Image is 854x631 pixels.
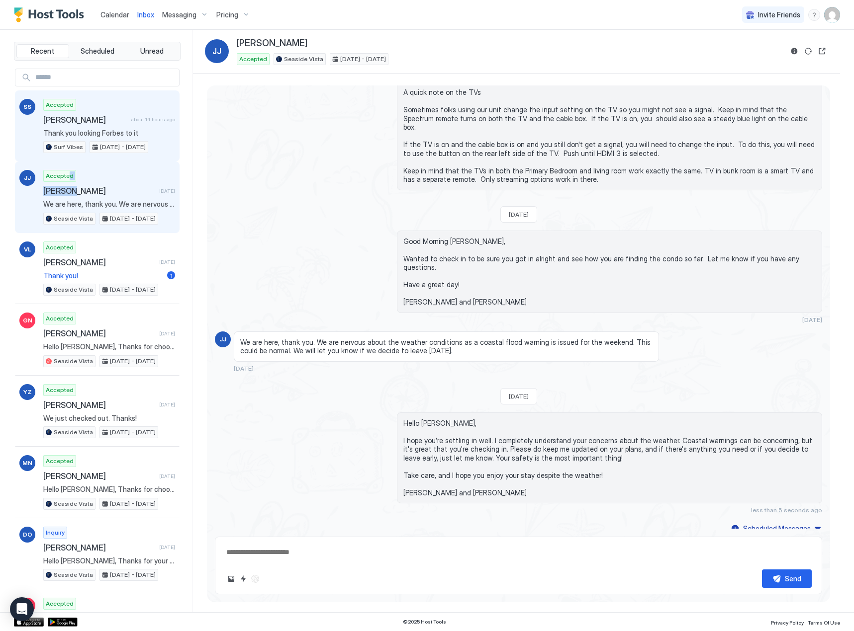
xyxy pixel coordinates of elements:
span: [PERSON_NAME] [43,471,155,481]
span: [PERSON_NAME] [43,115,127,125]
span: VL [24,245,31,254]
a: Host Tools Logo [14,7,89,22]
span: Inbox [137,10,154,19]
span: Pricing [216,10,238,19]
div: User profile [824,7,840,23]
div: Scheduled Messages [743,523,811,534]
span: Privacy Policy [771,620,804,626]
button: Recent [16,44,69,58]
span: [PERSON_NAME] [43,257,155,267]
span: [DATE] [159,401,175,408]
span: YZ [23,388,32,396]
span: Seaside Vista [284,55,323,64]
span: © 2025 Host Tools [403,619,446,625]
span: [PERSON_NAME] [43,186,155,196]
span: [PERSON_NAME] [237,38,307,49]
span: DO [23,530,32,539]
span: Accepted [46,243,74,252]
div: Open Intercom Messenger [10,597,34,621]
span: [DATE] - [DATE] [110,357,156,366]
button: Sync reservation [802,45,814,57]
span: [DATE] [234,365,254,372]
span: Surf Vibes [54,143,83,152]
span: Hello [PERSON_NAME], I hope you’re settling in well. I completely understand your concerns about ... [403,419,816,497]
a: Inbox [137,9,154,20]
span: [DATE] - [DATE] [110,499,156,508]
button: Open reservation [816,45,828,57]
a: App Store [14,618,44,627]
span: Accepted [46,314,74,323]
span: We are here, thank you. We are nervous about the weather conditions as a coastal flood warning is... [43,200,175,209]
span: Hello [PERSON_NAME], Thanks for your interest. The unit is on the second story so about two fligh... [43,556,175,565]
span: [DATE] [509,211,529,218]
button: Scheduled [71,44,124,58]
span: Seaside Vista [54,214,93,223]
span: [DATE] [159,544,175,551]
span: [DATE] - [DATE] [110,214,156,223]
span: GN [23,316,32,325]
span: Inquiry [46,528,65,537]
span: [DATE] [509,393,529,400]
span: Accepted [46,100,74,109]
span: Accepted [46,457,74,466]
div: Send [785,573,801,584]
span: 1 [170,272,173,279]
span: JJ [212,45,221,57]
span: [DATE] [802,316,822,323]
span: Terms Of Use [808,620,840,626]
input: Input Field [31,69,179,86]
span: Messaging [162,10,196,19]
a: Terms Of Use [808,617,840,627]
span: Good Morning [PERSON_NAME], Wanted to check in to be sure you got in alright and see how you are ... [403,237,816,307]
span: [DATE] - [DATE] [340,55,386,64]
span: Recent [31,47,54,56]
span: Scheduled [81,47,114,56]
span: [DATE] - [DATE] [110,285,156,294]
span: We are here, thank you. We are nervous about the weather conditions as a coastal flood warning is... [240,338,653,355]
button: Upload image [225,573,237,585]
span: less than 5 seconds ago [751,506,822,514]
span: Seaside Vista [54,285,93,294]
span: MN [22,459,32,468]
button: Reservation information [788,45,800,57]
span: [DATE] - [DATE] [110,428,156,437]
span: [DATE] - [DATE] [110,570,156,579]
span: [DATE] [159,330,175,337]
span: [PERSON_NAME] [43,400,155,410]
span: Seaside Vista [54,570,93,579]
button: Quick reply [237,573,249,585]
span: [PERSON_NAME] [43,543,155,552]
span: Seaside Vista [54,499,93,508]
span: Thank you looking Forbes to it [43,129,175,138]
span: We just checked out. Thanks! [43,414,175,423]
span: Accepted [239,55,267,64]
div: tab-group [14,42,181,61]
span: [DATE] - [DATE] [100,143,146,152]
button: Scheduled Messages [730,522,822,535]
span: [PERSON_NAME] [43,328,155,338]
span: Unread [140,47,164,56]
button: Unread [125,44,178,58]
span: Accepted [46,171,74,180]
div: Google Play Store [48,618,78,627]
div: menu [808,9,820,21]
span: [DATE] [159,188,175,194]
span: Hello [PERSON_NAME], Thanks for choosing to stay at our place! We are sure you will love it. We w... [43,485,175,494]
span: Hello [PERSON_NAME], Thanks for choosing to stay at our place! We are sure you will love it. We w... [43,342,175,351]
span: Seaside Vista [54,428,93,437]
button: Send [762,569,812,588]
span: Accepted [46,599,74,608]
span: A quick note on the TVs Sometimes folks using our unit change the input setting on the TV so you ... [403,88,816,184]
span: [DATE] [159,473,175,479]
span: Invite Friends [758,10,800,19]
span: Accepted [46,386,74,394]
span: about 14 hours ago [131,116,175,123]
span: Calendar [100,10,129,19]
span: SS [23,102,31,111]
a: Privacy Policy [771,617,804,627]
span: Seaside Vista [54,357,93,366]
span: Thank you! [43,271,163,280]
span: [DATE] [159,259,175,265]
